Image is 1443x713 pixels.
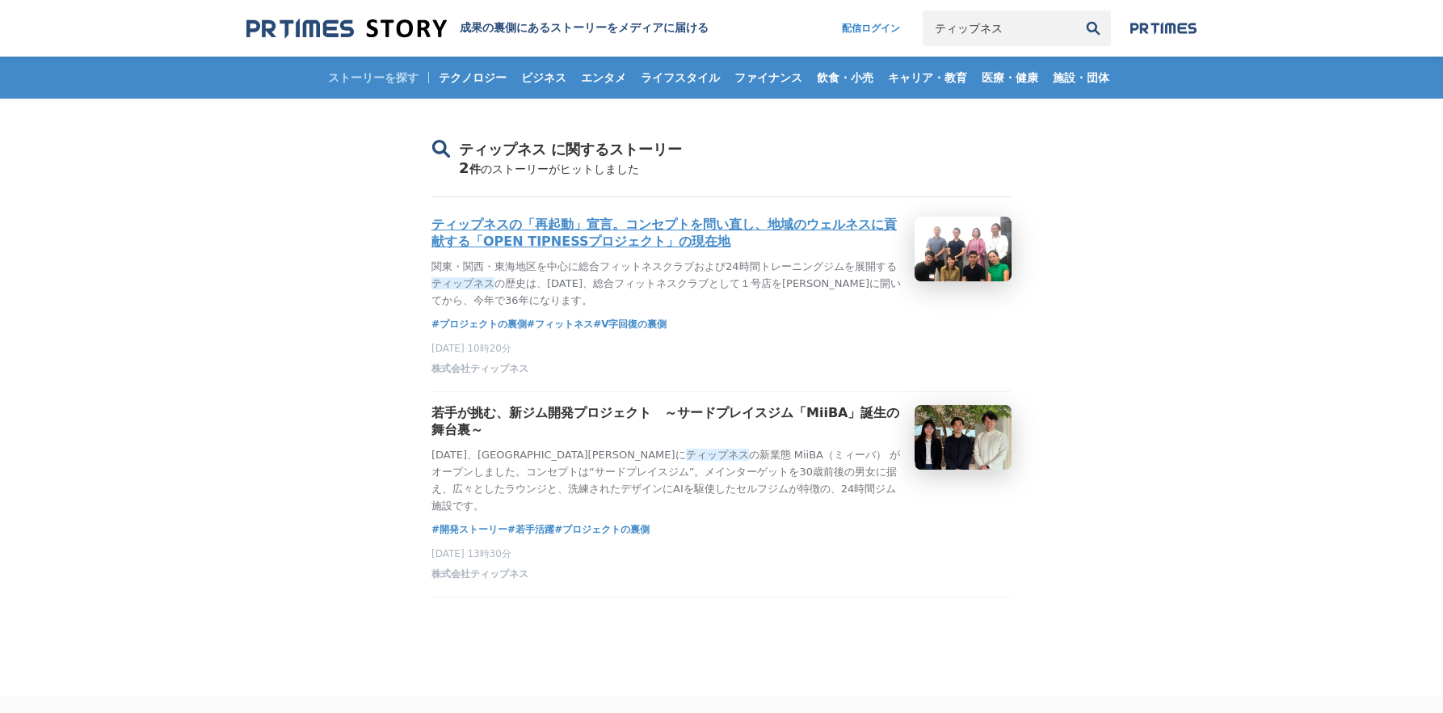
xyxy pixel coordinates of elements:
[431,521,507,538] a: #開発ストーリー
[634,70,726,85] span: ライフスタイル
[975,57,1045,99] a: 医療・健康
[810,57,880,99] a: 飲食・小売
[1046,70,1116,85] span: 施設・団体
[246,18,447,40] img: 成果の裏側にあるストーリーをメディアに届ける
[975,70,1045,85] span: 医療・健康
[431,259,902,309] p: 関東・関西・東海地区を中心に総合フィットネスクラブおよび24時間トレーニングジムを展開する の歴史は、[DATE]、総合フィットネスクラブとして１号店を[PERSON_NAME]に開いてから、今...
[246,18,709,40] a: 成果の裏側にあるストーリーをメディアに届ける 成果の裏側にあるストーリーをメディアに届ける
[431,159,1012,197] div: 2
[881,70,974,85] span: キャリア・教育
[515,70,573,85] span: ビジネス
[574,70,633,85] span: エンタメ
[728,57,809,99] a: ファイナンス
[469,162,481,175] span: 件
[826,11,916,46] a: 配信ログイン
[574,57,633,99] a: エンタメ
[431,567,528,581] span: 株式会社ティップネス
[432,70,513,85] span: テクノロジー
[507,521,554,538] a: #若手活躍
[923,11,1075,46] input: キーワードで検索
[431,447,902,514] p: [DATE]、[GEOGRAPHIC_DATA][PERSON_NAME]に の新業態 MiiBA（ミィーバ） がオープンしました。コンセプトは“サードプレイスジム”。メインターゲットを30歳前...
[431,217,1012,309] a: ティップネスの「再起動」宣言。コンセプトを問い直し、地域のウェルネスに貢献する「OPEN TIPNESSプロジェクト」の現在地関東・関西・東海地区を中心に総合フィットネスクラブおよび24時間トレ...
[554,521,650,538] a: #プロジェクトの裏側
[810,70,880,85] span: 飲食・小売
[432,57,513,99] a: テクノロジー
[481,162,639,175] span: のストーリーがヒットしました
[431,405,902,439] h3: 若手が挑む、新ジム開発プロジェクト ～サードプレイスジム「MiiBA」誕生の舞台裏～
[460,21,709,36] h1: 成果の裏側にあるストーリーをメディアに届ける
[1046,57,1116,99] a: 施設・団体
[593,316,667,332] a: #V字回復の裏側
[634,57,726,99] a: ライフスタイル
[686,449,749,461] em: ティップネス
[459,141,682,158] span: ティップネス に関するストーリー
[515,57,573,99] a: ビジネス
[728,70,809,85] span: ファイナンス
[431,572,528,584] a: 株式会社ティップネス
[1130,22,1197,35] img: prtimes
[431,405,1012,514] a: 若手が挑む、新ジム開発プロジェクト ～サードプレイスジム「MiiBA」誕生の舞台裏～[DATE]、[GEOGRAPHIC_DATA][PERSON_NAME]にティップネスの新業態 MiiBA（...
[527,316,593,332] a: #フィットネス
[431,342,1012,356] p: [DATE] 10時20分
[431,316,527,332] a: #プロジェクトの裏側
[1075,11,1111,46] button: 検索
[881,57,974,99] a: キャリア・教育
[431,277,494,289] em: ティップネス
[431,547,1012,561] p: [DATE] 13時30分
[431,362,528,376] span: 株式会社ティップネス
[431,367,528,378] a: 株式会社ティップネス
[431,217,902,251] h3: ティップネスの「再起動」宣言。コンセプトを問い直し、地域のウェルネスに貢献する「OPEN TIPNESSプロジェクト」の現在地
